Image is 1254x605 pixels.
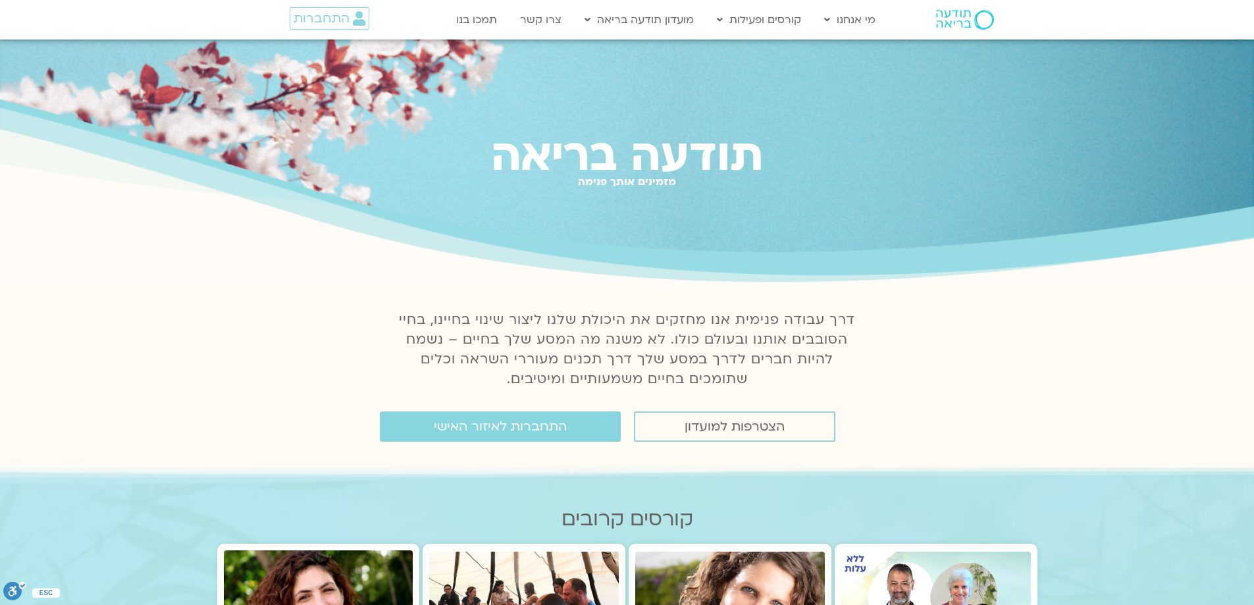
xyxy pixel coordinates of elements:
[685,419,785,434] span: הצטרפות למועדון
[710,7,808,32] a: קורסים ופעילות
[217,508,1037,531] h2: קורסים קרובים
[818,7,882,32] a: מי אנחנו
[578,7,700,32] a: מועדון תודעה בריאה
[294,11,350,26] span: התחברות
[936,10,994,30] img: תודעה בריאה
[290,7,369,30] a: התחברות
[434,419,567,434] span: התחברות לאיזור האישי
[450,7,504,32] a: תמכו בנו
[634,411,835,442] a: הצטרפות למועדון
[380,411,621,442] a: התחברות לאיזור האישי
[392,310,863,389] p: דרך עבודה פנימית אנו מחזקים את היכולת שלנו ליצור שינוי בחיינו, בחיי הסובבים אותנו ובעולם כולו. לא...
[513,7,568,32] a: צרו קשר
